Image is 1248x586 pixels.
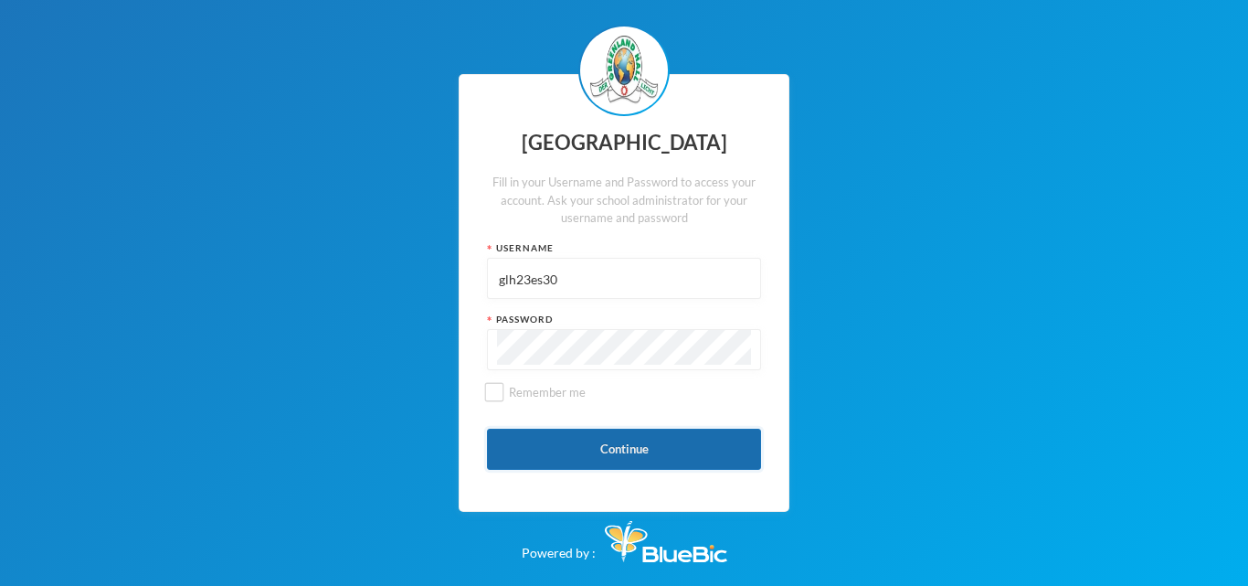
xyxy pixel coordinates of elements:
div: Powered by : [522,512,727,562]
button: Continue [487,429,761,470]
img: Bluebic [605,521,727,562]
span: Remember me [502,385,593,400]
div: [GEOGRAPHIC_DATA] [487,125,761,161]
div: Username [487,241,761,255]
div: Password [487,313,761,326]
div: Fill in your Username and Password to access your account. Ask your school administrator for your... [487,174,761,228]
